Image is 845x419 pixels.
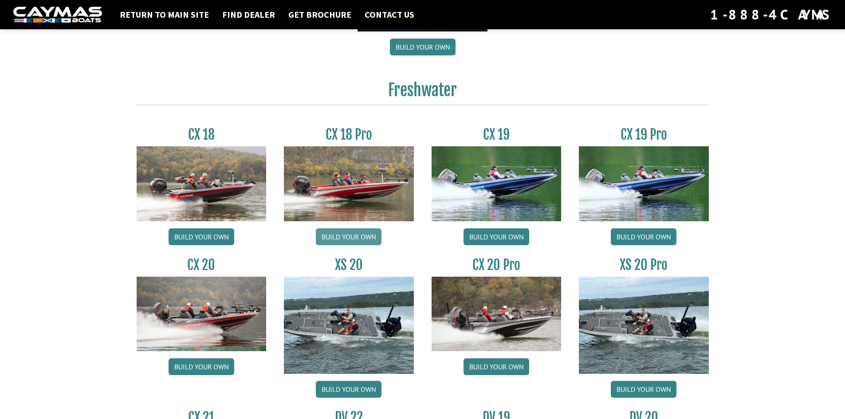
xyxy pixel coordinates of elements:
[218,9,279,20] a: Find Dealer
[432,146,562,221] img: CX19_thumbnail.jpg
[579,126,709,143] h3: CX 19 Pro
[432,277,562,351] img: CX-20Pro_thumbnail.jpg
[169,228,234,245] a: Build your own
[390,39,456,55] a: Build your own
[284,9,356,20] a: Get Brochure
[432,257,562,273] h3: CX 20 Pro
[579,146,709,221] img: CX19_thumbnail.jpg
[284,257,414,273] h3: XS 20
[13,7,102,23] img: white-logo-c9c8dbefe5ff5ceceb0f0178aa75bf4bb51f6bca0971e226c86eb53dfe498488.png
[579,277,709,374] img: XS_20_resized.jpg
[579,257,709,273] h3: XS 20 Pro
[611,381,676,398] a: Build your own
[169,358,234,375] a: Build your own
[115,9,213,20] a: Return to main site
[464,358,529,375] a: Build your own
[316,381,381,398] a: Build your own
[284,126,414,143] h3: CX 18 Pro
[316,228,381,245] a: Build your own
[137,80,709,105] h2: Freshwater
[137,126,267,143] h3: CX 18
[710,5,832,24] div: 1-888-4CAYMAS
[137,257,267,273] h3: CX 20
[360,9,419,20] a: Contact Us
[432,126,562,143] h3: CX 19
[137,146,267,221] img: CX-18S_thumbnail.jpg
[611,228,676,245] a: Build your own
[284,146,414,221] img: CX-18SS_thumbnail.jpg
[284,277,414,374] img: XS_20_resized.jpg
[464,228,529,245] a: Build your own
[137,277,267,351] img: CX-20_thumbnail.jpg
